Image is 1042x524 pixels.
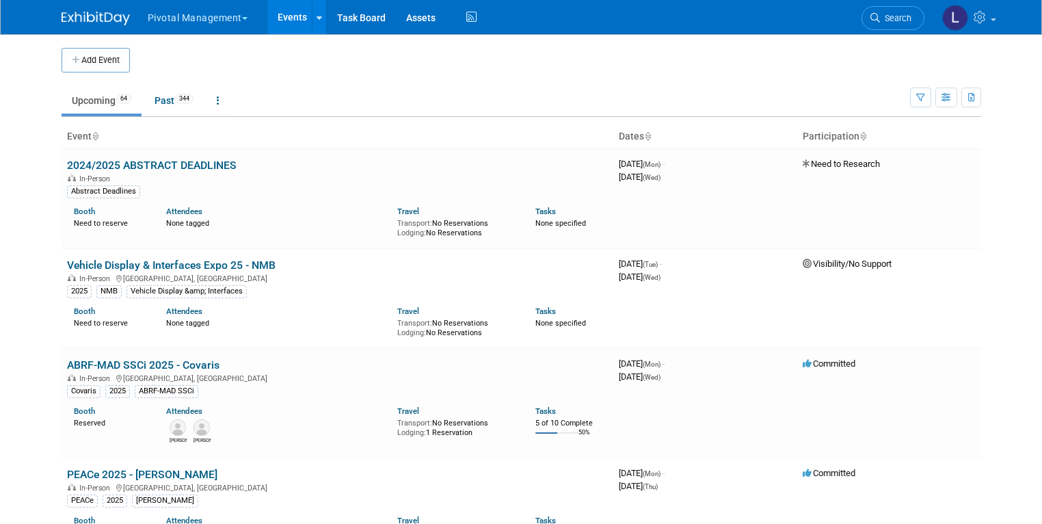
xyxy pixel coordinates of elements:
span: Committed [803,468,855,478]
span: (Wed) [643,174,660,181]
div: None tagged [166,316,387,328]
a: Attendees [166,306,202,316]
span: - [660,259,662,269]
span: In-Person [79,484,114,493]
img: In-Person Event [68,374,76,381]
a: Booth [74,406,95,416]
span: Lodging: [397,428,426,437]
a: Booth [74,306,95,316]
span: [DATE] [619,481,658,491]
img: In-Person Event [68,174,76,181]
div: No Reservations No Reservations [397,216,516,237]
th: Dates [613,125,797,148]
span: In-Person [79,374,114,383]
img: Melissa Gabello [170,419,186,436]
div: [GEOGRAPHIC_DATA], [GEOGRAPHIC_DATA] [67,482,608,493]
span: Transport: [397,419,432,428]
div: Abstract Deadlines [67,185,140,198]
div: 2025 [105,385,130,397]
a: PEACe 2025 - [PERSON_NAME] [67,468,217,481]
a: Upcoming64 [62,88,142,114]
div: [GEOGRAPHIC_DATA], [GEOGRAPHIC_DATA] [67,272,608,283]
span: Transport: [397,319,432,328]
span: 344 [175,94,193,104]
span: - [663,358,665,369]
a: Tasks [535,207,556,216]
span: - [663,159,665,169]
span: [DATE] [619,159,665,169]
div: ABRF-MAD SSCi [135,385,198,397]
span: (Mon) [643,470,660,477]
span: Need to Research [803,159,880,169]
span: - [663,468,665,478]
a: Travel [397,406,419,416]
div: Need to reserve [74,216,146,228]
a: Sort by Event Name [92,131,98,142]
span: (Thu) [643,483,658,490]
span: [DATE] [619,468,665,478]
div: Covaris [67,385,101,397]
img: In-Person Event [68,274,76,281]
span: None specified [535,319,586,328]
button: Add Event [62,48,130,73]
span: (Wed) [643,274,660,281]
span: None specified [535,219,586,228]
img: Leslie Pelton [942,5,968,31]
span: (Wed) [643,374,660,381]
img: Sujash Chatterjee [193,419,210,436]
div: No Reservations No Reservations [397,316,516,337]
a: Booth [74,207,95,216]
span: (Mon) [643,361,660,368]
a: ABRF-MAD SSCi 2025 - Covaris [67,358,219,371]
div: [PERSON_NAME] [132,495,198,507]
span: [DATE] [619,371,660,382]
span: Visibility/No Support [803,259,892,269]
th: Event [62,125,613,148]
div: 2025 [67,285,92,298]
a: Sort by Participation Type [859,131,866,142]
div: 2025 [103,495,127,507]
img: In-Person Event [68,484,76,490]
a: Past344 [144,88,204,114]
span: Committed [803,358,855,369]
div: Reserved [74,416,146,428]
span: 64 [116,94,131,104]
span: [DATE] [619,172,660,182]
a: Tasks [535,306,556,316]
div: PEACe [67,495,98,507]
span: (Mon) [643,161,660,168]
span: Lodging: [397,228,426,237]
span: [DATE] [619,272,660,282]
span: Transport: [397,219,432,228]
a: Vehicle Display & Interfaces Expo 25 - NMB [67,259,276,272]
div: NMB [96,285,122,298]
span: In-Person [79,174,114,183]
th: Participation [797,125,981,148]
a: Travel [397,306,419,316]
div: Need to reserve [74,316,146,328]
td: 50% [578,429,590,447]
div: None tagged [166,216,387,228]
a: Sort by Start Date [644,131,651,142]
div: No Reservations 1 Reservation [397,416,516,437]
a: Attendees [166,207,202,216]
div: Melissa Gabello [170,436,187,444]
span: (Tue) [643,261,658,268]
span: [DATE] [619,358,665,369]
a: Attendees [166,406,202,416]
a: 2024/2025 ABSTRACT DEADLINES [67,159,237,172]
div: Vehicle Display &amp; Interfaces [126,285,247,298]
a: Travel [397,207,419,216]
div: [GEOGRAPHIC_DATA], [GEOGRAPHIC_DATA] [67,372,608,383]
span: Search [880,13,911,23]
span: In-Person [79,274,114,283]
a: Search [861,6,924,30]
img: ExhibitDay [62,12,130,25]
div: 5 of 10 Complete [535,419,607,428]
span: [DATE] [619,259,662,269]
span: Lodging: [397,328,426,337]
div: Sujash Chatterjee [193,436,211,444]
a: Tasks [535,406,556,416]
